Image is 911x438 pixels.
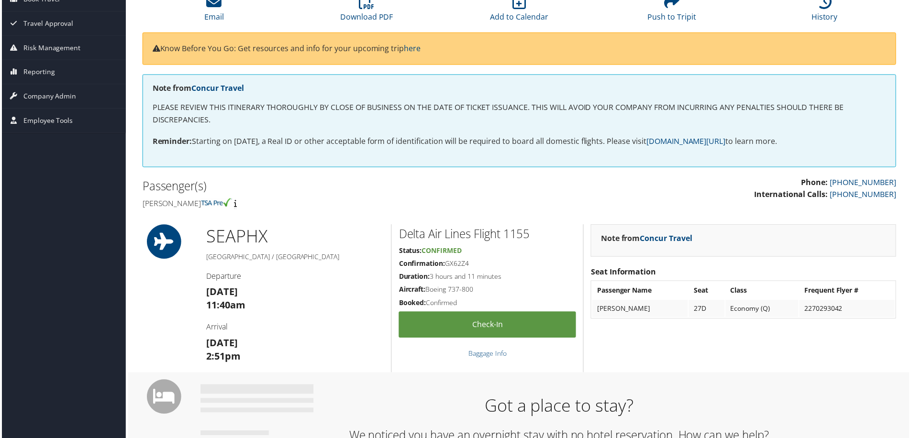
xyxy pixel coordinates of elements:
[399,273,577,283] h5: 3 hours and 11 minutes
[151,102,888,126] p: PLEASE REVIEW THIS ITINERARY THOROUGHLY BY CLOSE OF BUSINESS ON THE DATE OF TICKET ISSUANCE. THIS...
[399,313,577,339] a: Check-in
[151,43,888,55] p: Know Before You Go: Get resources and info for your upcoming trip
[690,301,725,318] td: 27D
[205,338,237,350] strong: [DATE]
[399,260,445,269] strong: Confirmation:
[399,286,425,295] strong: Aircraft:
[755,190,830,200] strong: International Calls:
[151,83,243,94] strong: Note from
[690,283,725,300] th: Seat
[205,351,240,364] strong: 2:51pm
[141,199,512,209] h4: [PERSON_NAME]
[205,272,384,283] h4: Departure
[399,286,577,296] h5: Boeing 737-800
[832,178,898,188] a: [PHONE_NUMBER]
[399,299,426,308] strong: Booked:
[803,178,830,188] strong: Phone:
[832,190,898,200] a: [PHONE_NUMBER]
[151,136,191,147] strong: Reminder:
[727,301,800,318] td: Economy (Q)
[205,253,384,263] h5: [GEOGRAPHIC_DATA] / [GEOGRAPHIC_DATA]
[22,11,72,35] span: Travel Approval
[404,43,421,54] a: here
[399,260,577,269] h5: GX62Z4
[205,323,384,333] h4: Arrival
[151,136,888,148] p: Starting on [DATE], a Real ID or other acceptable form of identification will be required to boar...
[399,227,577,243] h2: Delta Air Lines Flight 1155
[601,234,693,244] strong: Note from
[727,283,800,300] th: Class
[22,109,71,133] span: Employee Tools
[399,247,422,256] strong: Status:
[205,300,244,313] strong: 11:40am
[647,136,727,147] a: [DOMAIN_NAME][URL]
[22,85,75,109] span: Company Admin
[22,36,79,60] span: Risk Management
[801,301,897,318] td: 2270293042
[468,350,507,359] a: Baggage Info
[399,299,577,309] h5: Confirmed
[593,283,689,300] th: Passenger Name
[641,234,693,244] a: Concur Travel
[399,273,430,282] strong: Duration:
[205,225,384,249] h1: SEA PHX
[422,247,462,256] span: Confirmed
[593,301,689,318] td: [PERSON_NAME]
[22,60,53,84] span: Reporting
[205,286,237,299] strong: [DATE]
[190,83,243,94] a: Concur Travel
[801,283,897,300] th: Frequent Flyer #
[591,267,657,278] strong: Seat Information
[200,199,231,208] img: tsa-precheck.png
[141,179,512,195] h2: Passenger(s)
